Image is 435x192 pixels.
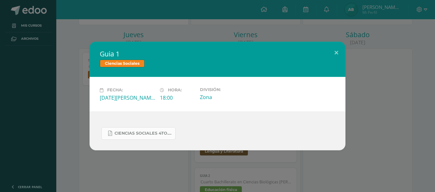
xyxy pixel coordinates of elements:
h2: Guia 1 [100,49,335,58]
div: [DATE][PERSON_NAME] [100,94,155,101]
label: División: [200,87,255,92]
span: Hora: [168,88,182,93]
div: 18:00 [160,94,195,101]
span: Ciencias Sociales [100,60,145,67]
button: Close (Esc) [327,42,345,63]
a: Ciencias Sociales 4to.docx (2).pdf [101,127,176,140]
span: Ciencias Sociales 4to.docx (2).pdf [115,131,172,136]
div: Zona [200,94,255,101]
span: Fecha: [107,88,123,93]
